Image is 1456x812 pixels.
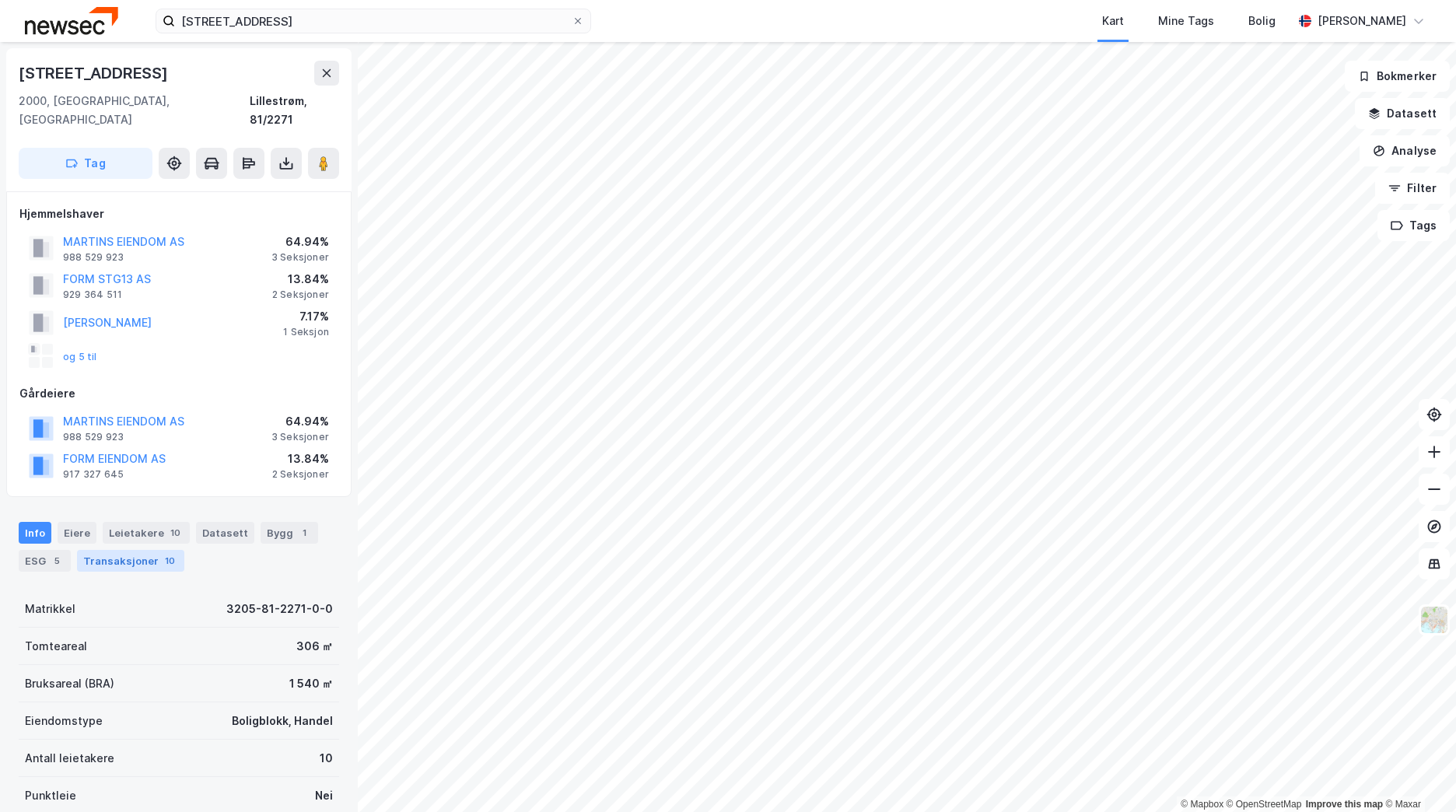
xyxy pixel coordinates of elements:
div: [PERSON_NAME] [1318,12,1406,30]
div: 7.17% [283,307,329,326]
div: 13.84% [272,270,329,289]
div: 64.94% [271,412,329,431]
a: Mapbox [1181,799,1223,810]
button: Tag [19,148,152,179]
div: 13.84% [272,450,329,468]
div: Eiere [58,522,96,544]
div: 3 Seksjoner [271,251,329,264]
div: 929 364 511 [63,289,122,301]
div: Tomteareal [25,637,87,656]
button: Filter [1375,173,1450,204]
div: 10 [162,553,178,569]
div: Lillestrøm, 81/2271 [250,92,339,129]
div: Bolig [1248,12,1276,30]
div: 10 [167,525,184,541]
div: 1 [296,525,312,541]
div: 2 Seksjoner [272,468,329,481]
div: 306 ㎡ [296,637,333,656]
div: Kart [1102,12,1124,30]
a: OpenStreetMap [1227,799,1302,810]
div: Bruksareal (BRA) [25,674,114,693]
div: Eiendomstype [25,712,103,730]
button: Analyse [1360,135,1450,166]
div: Datasett [196,522,254,544]
div: Nei [315,786,333,805]
div: Transaksjoner [77,550,184,572]
a: Improve this map [1306,799,1383,810]
div: Gårdeiere [19,384,338,403]
div: Antall leietakere [25,749,114,768]
div: ESG [19,550,71,572]
button: Bokmerker [1345,61,1450,92]
div: 2000, [GEOGRAPHIC_DATA], [GEOGRAPHIC_DATA] [19,92,250,129]
div: Info [19,522,51,544]
div: Boligblokk, Handel [232,712,333,730]
img: Z [1419,605,1449,635]
input: Søk på adresse, matrikkel, gårdeiere, leietakere eller personer [175,9,572,33]
div: 3 Seksjoner [271,431,329,443]
div: Matrikkel [25,600,75,618]
div: 10 [320,749,333,768]
div: Bygg [261,522,318,544]
div: Hjemmelshaver [19,205,338,223]
div: Mine Tags [1158,12,1214,30]
div: Punktleie [25,786,76,805]
button: Tags [1377,210,1450,241]
iframe: Chat Widget [1378,737,1456,812]
img: newsec-logo.f6e21ccffca1b3a03d2d.png [25,7,118,34]
div: 3205-81-2271-0-0 [226,600,333,618]
div: [STREET_ADDRESS] [19,61,171,86]
div: 2 Seksjoner [272,289,329,301]
div: 1 540 ㎡ [289,674,333,693]
button: Datasett [1355,98,1450,129]
div: 988 529 923 [63,431,124,443]
div: Kontrollprogram for chat [1378,737,1456,812]
div: 1 Seksjon [283,326,329,338]
div: 64.94% [271,233,329,251]
div: 5 [49,553,65,569]
div: Leietakere [103,522,190,544]
div: 988 529 923 [63,251,124,264]
div: 917 327 645 [63,468,124,481]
